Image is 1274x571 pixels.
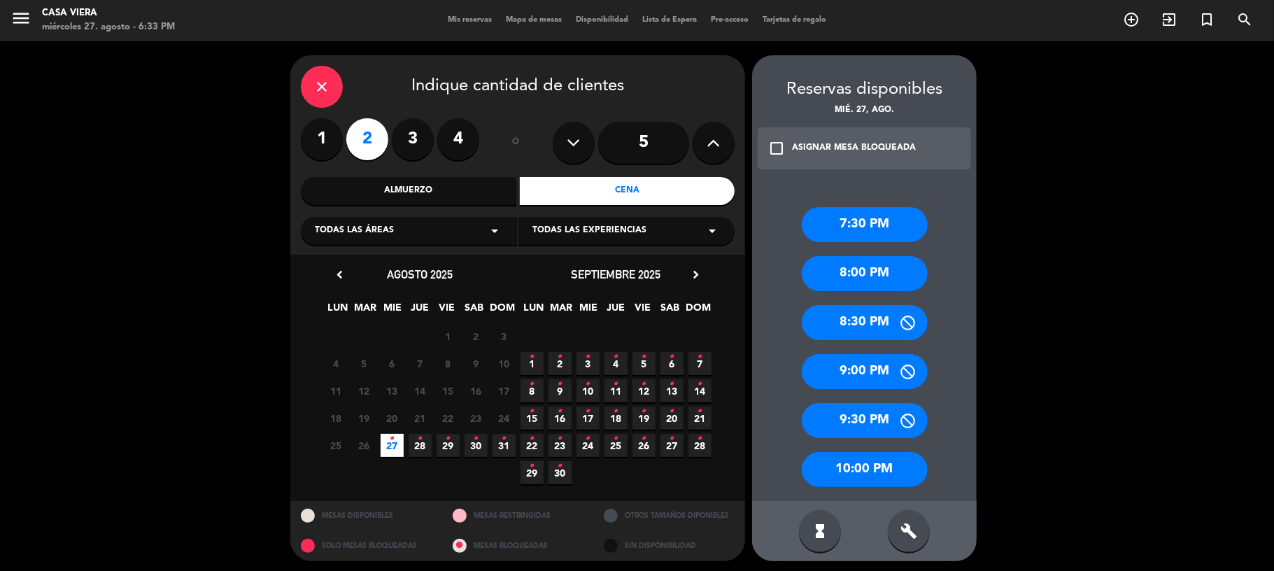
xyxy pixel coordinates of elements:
[576,352,600,375] span: 3
[614,400,618,423] i: •
[1161,11,1177,28] i: exit_to_app
[465,325,488,348] span: 2
[698,428,702,450] i: •
[313,78,330,95] i: close
[327,299,350,323] span: LUN
[332,267,347,282] i: chevron_left
[768,140,785,157] i: check_box_outline_blank
[670,346,674,368] i: •
[353,352,376,375] span: 5
[409,434,432,457] span: 28
[604,379,628,402] span: 11
[392,118,434,160] label: 3
[387,267,453,281] span: agosto 2025
[465,407,488,430] span: 23
[586,400,590,423] i: •
[437,379,460,402] span: 15
[353,434,376,457] span: 26
[493,325,516,348] span: 3
[465,352,488,375] span: 9
[558,400,562,423] i: •
[688,434,712,457] span: 28
[325,434,348,457] span: 25
[520,177,735,205] div: Cena
[523,299,546,323] span: LUN
[802,305,928,340] div: 8:30 PM
[437,118,479,160] label: 4
[586,346,590,368] i: •
[10,8,31,34] button: menu
[409,407,432,430] span: 21
[550,299,573,323] span: MAR
[409,379,432,402] span: 14
[686,299,709,323] span: DOM
[381,299,404,323] span: MIE
[670,373,674,395] i: •
[632,407,656,430] span: 19
[642,400,646,423] i: •
[390,428,395,450] i: •
[381,352,404,375] span: 6
[381,434,404,457] span: 27
[346,118,388,160] label: 2
[521,434,544,457] span: 22
[632,434,656,457] span: 26
[530,373,535,395] i: •
[576,379,600,402] span: 10
[548,352,572,375] span: 2
[571,267,660,281] span: septiembre 2025
[558,346,562,368] i: •
[493,434,516,457] span: 31
[604,299,628,323] span: JUE
[465,379,488,402] span: 16
[42,20,175,34] div: miércoles 27. agosto - 6:33 PM
[42,6,175,20] div: Casa Viera
[446,428,451,450] i: •
[532,224,646,238] span: Todas las experiencias
[381,379,404,402] span: 13
[548,407,572,430] span: 16
[593,531,745,561] div: SIN DISPONIBILIDAD
[660,352,684,375] span: 6
[315,224,394,238] span: Todas las áreas
[493,352,516,375] span: 10
[381,407,404,430] span: 20
[670,400,674,423] i: •
[635,16,704,24] span: Lista de Espera
[586,428,590,450] i: •
[614,346,618,368] i: •
[704,16,756,24] span: Pre-acceso
[752,104,977,118] div: mié. 27, ago.
[490,299,514,323] span: DOM
[493,407,516,430] span: 24
[354,299,377,323] span: MAR
[660,379,684,402] span: 13
[688,267,703,282] i: chevron_right
[502,428,507,450] i: •
[802,354,928,389] div: 9:00 PM
[577,299,600,323] span: MIE
[586,373,590,395] i: •
[558,373,562,395] i: •
[325,379,348,402] span: 11
[802,452,928,487] div: 10:00 PM
[632,299,655,323] span: VIE
[614,428,618,450] i: •
[465,434,488,457] span: 30
[569,16,635,24] span: Disponibilidad
[301,118,343,160] label: 1
[756,16,833,24] span: Tarjetas de regalo
[442,501,594,531] div: MESAS RESTRINGIDAS
[548,379,572,402] span: 9
[642,428,646,450] i: •
[493,118,539,167] div: ó
[437,325,460,348] span: 1
[521,407,544,430] span: 15
[604,434,628,457] span: 25
[493,379,516,402] span: 17
[688,407,712,430] span: 21
[486,223,503,239] i: arrow_drop_down
[437,352,460,375] span: 8
[353,407,376,430] span: 19
[530,455,535,477] i: •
